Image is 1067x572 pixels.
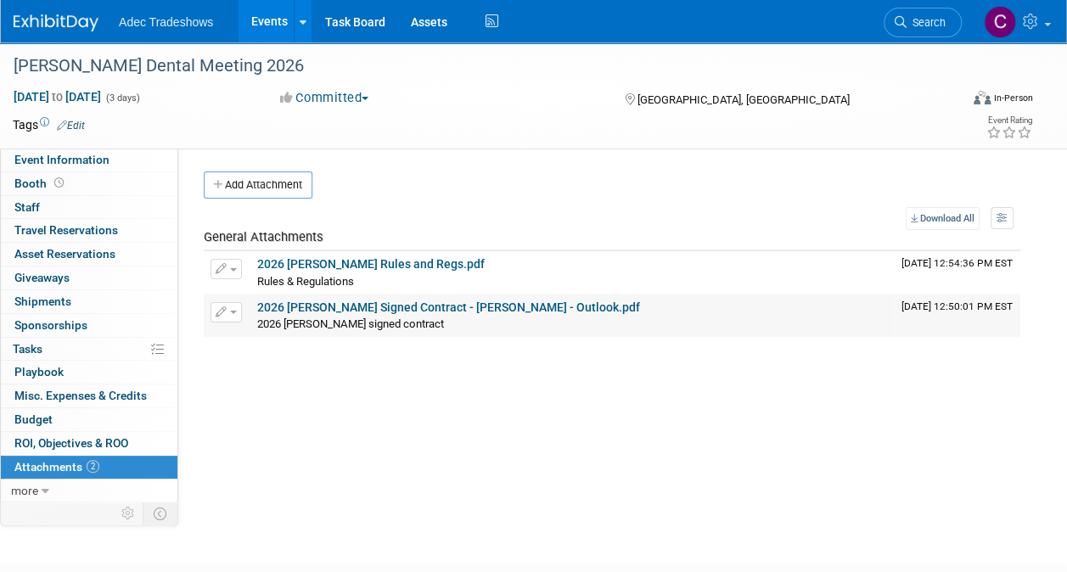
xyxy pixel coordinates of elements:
[1,149,177,171] a: Event Information
[14,412,53,426] span: Budget
[1,479,177,502] a: more
[1,408,177,431] a: Budget
[14,389,147,402] span: Misc. Expenses & Credits
[1,196,177,219] a: Staff
[14,177,67,190] span: Booth
[14,460,99,474] span: Attachments
[1,266,177,289] a: Giveaways
[901,300,1013,312] span: Upload Timestamp
[13,342,42,356] span: Tasks
[49,90,65,104] span: to
[13,116,85,133] td: Tags
[14,247,115,261] span: Asset Reservations
[14,223,118,237] span: Travel Reservations
[884,88,1033,114] div: Event Format
[907,16,946,29] span: Search
[1,290,177,313] a: Shipments
[1,456,177,479] a: Attachments2
[14,14,98,31] img: ExhibitDay
[257,275,354,288] span: Rules & Regulations
[901,257,1013,269] span: Upload Timestamp
[14,365,64,379] span: Playbook
[11,484,38,497] span: more
[104,93,140,104] span: (3 days)
[257,317,444,330] span: 2026 [PERSON_NAME] signed contract
[1,432,177,455] a: ROI, Objectives & ROO
[1,338,177,361] a: Tasks
[14,271,70,284] span: Giveaways
[974,91,991,104] img: Format-Inperson.png
[1,384,177,407] a: Misc. Expenses & Credits
[114,502,143,524] td: Personalize Event Tab Strip
[637,93,850,106] span: [GEOGRAPHIC_DATA], [GEOGRAPHIC_DATA]
[257,257,485,271] a: 2026 [PERSON_NAME] Rules and Regs.pdf
[1,314,177,337] a: Sponsorships
[14,153,110,166] span: Event Information
[57,120,85,132] a: Edit
[257,300,640,314] a: 2026 [PERSON_NAME] Signed Contract - [PERSON_NAME] - Outlook.pdf
[14,318,87,332] span: Sponsorships
[1,243,177,266] a: Asset Reservations
[204,229,323,244] span: General Attachments
[14,200,40,214] span: Staff
[13,89,102,104] span: [DATE] [DATE]
[993,92,1033,104] div: In-Person
[51,177,67,189] span: Booth not reserved yet
[895,294,1020,337] td: Upload Timestamp
[14,294,71,308] span: Shipments
[143,502,178,524] td: Toggle Event Tabs
[87,460,99,473] span: 2
[884,8,962,37] a: Search
[895,251,1020,294] td: Upload Timestamp
[1,219,177,242] a: Travel Reservations
[274,89,375,107] button: Committed
[14,436,128,450] span: ROI, Objectives & ROO
[1,172,177,195] a: Booth
[119,15,213,29] span: Adec Tradeshows
[986,116,1032,125] div: Event Rating
[984,6,1016,38] img: Carol Schmidlin
[8,51,946,81] div: [PERSON_NAME] Dental Meeting 2026
[1,361,177,384] a: Playbook
[906,207,980,230] a: Download All
[204,171,312,199] button: Add Attachment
